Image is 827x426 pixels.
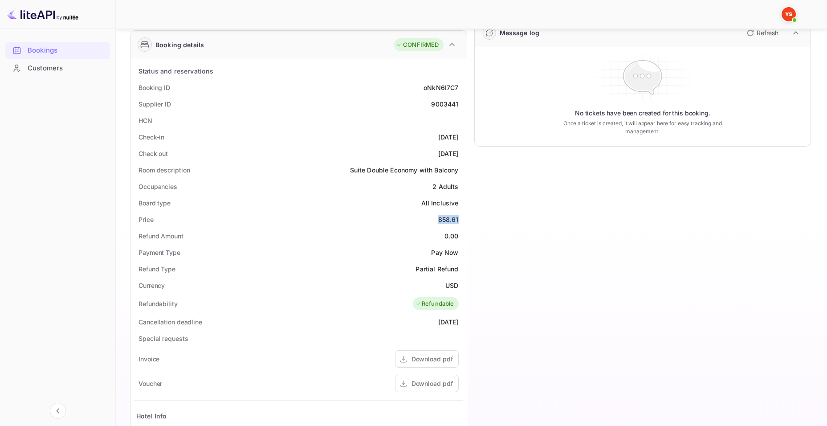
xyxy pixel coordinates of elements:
div: Check out [139,149,168,158]
div: 9003441 [431,99,458,109]
div: 2 Adults [432,182,458,191]
div: Voucher [139,379,162,388]
div: Supplier ID [139,99,171,109]
div: Suite Double Economy with Balcony [350,165,459,175]
div: Bookings [5,42,110,59]
div: Download pdf [411,379,453,388]
div: Hotel Info [136,411,167,421]
div: Customers [28,63,106,74]
p: No tickets have been created for this booking. [575,109,710,118]
img: Yandex Support [782,7,796,21]
div: Board type [139,198,171,208]
div: Occupancies [139,182,177,191]
div: Currency [139,281,165,290]
div: [DATE] [438,317,459,327]
div: [DATE] [438,132,459,142]
div: Check-in [139,132,164,142]
div: Refundability [139,299,178,308]
div: Booking ID [139,83,170,92]
a: Customers [5,60,110,76]
button: Refresh [741,26,782,40]
a: Bookings [5,42,110,58]
div: All Inclusive [421,198,459,208]
div: Booking details [155,40,204,49]
div: Message log [500,28,540,37]
div: CONFIRMED [396,41,439,49]
div: Refundable [415,299,454,308]
div: Download pdf [411,354,453,364]
div: oNkN6I7C7 [424,83,458,92]
div: Cancellation deadline [139,317,202,327]
div: Refund Amount [139,231,183,241]
div: 858.61 [438,215,459,224]
div: Bookings [28,45,106,56]
div: Room description [139,165,190,175]
img: LiteAPI logo [7,7,78,21]
div: Status and reservations [139,66,213,76]
div: Pay Now [431,248,458,257]
div: Refund Type [139,264,175,274]
p: Refresh [757,28,778,37]
div: 0.00 [444,231,459,241]
div: Partial Refund [416,264,458,274]
div: Customers [5,60,110,77]
div: Invoice [139,354,159,364]
div: Payment Type [139,248,180,257]
div: USD [445,281,458,290]
p: Once a ticket is created, it will appear here for easy tracking and management. [552,119,733,135]
div: HCN [139,116,152,125]
div: Price [139,215,154,224]
div: Special requests [139,334,188,343]
button: Collapse navigation [50,403,66,419]
div: [DATE] [438,149,459,158]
